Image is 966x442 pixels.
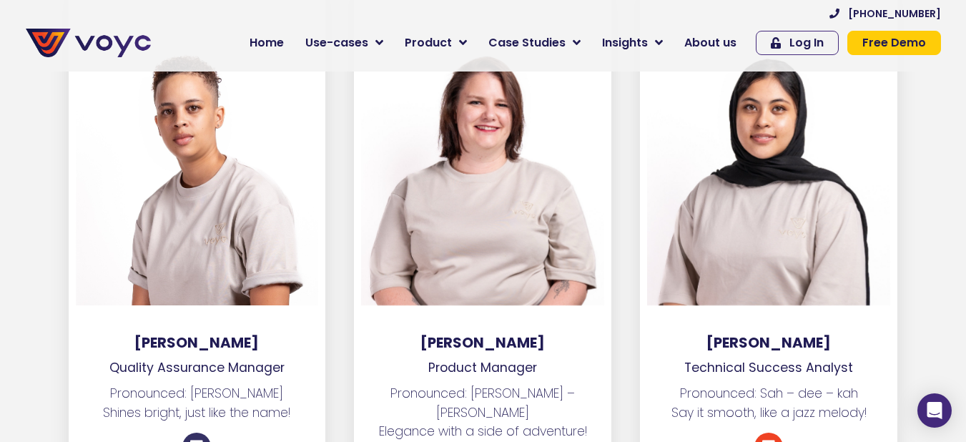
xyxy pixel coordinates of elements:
[305,34,368,51] span: Use-cases
[674,29,747,57] a: About us
[848,9,941,19] span: [PHONE_NUMBER]
[26,29,151,57] img: voyc-full-logo
[640,384,897,422] p: Pronounced: Sah – dee – kah Say it smooth, like a jazz melody!
[295,29,394,57] a: Use-cases
[394,29,478,57] a: Product
[917,393,952,428] div: Open Intercom Messenger
[847,31,941,55] a: Free Demo
[789,37,824,49] span: Log In
[69,384,326,422] p: Pronounced: [PERSON_NAME] Shines bright, just like the name!
[640,358,897,377] p: Technical Success Analyst
[684,34,736,51] span: About us
[756,31,839,55] a: Log In
[488,34,566,51] span: Case Studies
[239,29,295,57] a: Home
[405,34,452,51] span: Product
[354,358,611,377] p: Product Manager
[862,37,926,49] span: Free Demo
[354,384,611,441] p: Pronounced: [PERSON_NAME] – [PERSON_NAME] Elegance with a side of adventure!
[829,9,941,19] a: [PHONE_NUMBER]
[69,334,326,351] h3: [PERSON_NAME]
[354,334,611,351] h3: [PERSON_NAME]
[602,34,648,51] span: Insights
[250,34,284,51] span: Home
[69,358,326,377] p: Quality Assurance Manager
[640,334,897,351] h3: [PERSON_NAME]
[591,29,674,57] a: Insights
[478,29,591,57] a: Case Studies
